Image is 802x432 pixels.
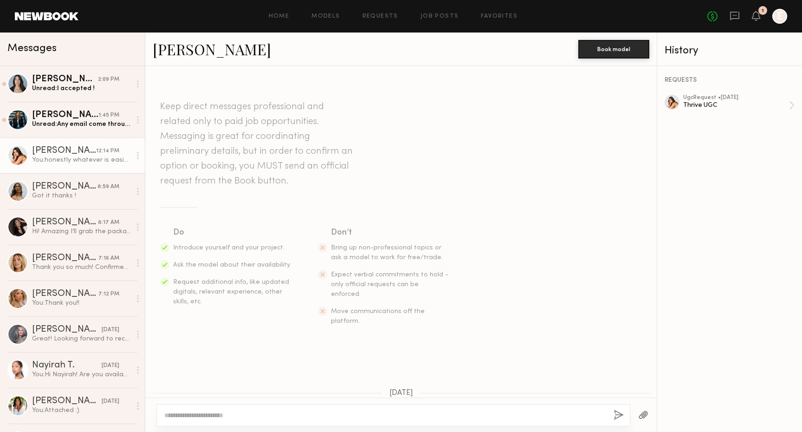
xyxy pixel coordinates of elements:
a: E [772,9,787,24]
div: 1:45 PM [98,111,119,120]
span: Messages [7,43,57,54]
div: [PERSON_NAME] [32,397,102,406]
span: Bring up non-professional topics or ask a model to work for free/trade. [331,245,443,261]
div: Do [173,226,292,239]
div: [PERSON_NAME] [32,182,97,191]
div: Unread: Any email come through? [32,120,131,129]
div: Thrive UGC [683,101,789,110]
div: [DATE] [102,361,119,370]
div: [PERSON_NAME] [32,325,102,334]
div: [DATE] [102,326,119,334]
div: Hi! Amazing I’ll grab the package when I get in later [DATE]. Thanks for sending the brief over, ... [32,227,131,236]
div: 12:14 PM [96,147,119,156]
div: You: Attached :) [32,406,131,415]
div: ugc Request • [DATE] [683,95,789,101]
div: History [665,46,795,56]
div: [DATE] [102,397,119,406]
div: [PERSON_NAME] [32,111,98,120]
div: Thank you so much! Confirmed and cannot wait to work with you!! :) [32,263,131,272]
span: Request additional info, like updated digitals, relevant experience, other skills, etc. [173,279,289,305]
div: Great! Looking forward to receiving them! [32,334,131,343]
div: [PERSON_NAME] [32,254,98,263]
div: 2:09 PM [98,75,119,84]
div: REQUESTS [665,77,795,84]
div: You: Hi Nayirah! Are you available for some UGC content creation this month? [32,370,131,379]
div: 1 [762,8,764,13]
div: [PERSON_NAME] [32,218,98,227]
a: Job Posts [420,13,459,20]
div: 7:16 AM [98,254,119,263]
a: Favorites [481,13,517,20]
div: You: honestly whatever is easiest for you! since we ask for raw clips, editing is not needed on y... [32,156,131,164]
div: [PERSON_NAME] [32,289,98,299]
a: Models [311,13,340,20]
div: [PERSON_NAME] [32,146,96,156]
a: Book model [578,45,649,52]
div: Unread: I accepted ! [32,84,131,93]
div: [PERSON_NAME] [32,75,98,84]
header: Keep direct messages professional and related only to paid job opportunities. Messaging is great ... [160,99,355,189]
span: Expect verbal commitments to hold - only official requests can be enforced. [331,272,448,297]
span: [DATE] [389,389,413,397]
button: Book model [578,40,649,59]
a: [PERSON_NAME] [153,39,271,59]
div: 7:12 PM [98,290,119,299]
div: Nayirah T. [32,361,102,370]
span: Ask the model about their availability. [173,262,291,268]
span: Move communications off the platform. [331,308,425,324]
div: 8:59 AM [97,183,119,191]
div: Don’t [331,226,450,239]
div: Got it thanks ! [32,191,131,200]
a: Home [269,13,290,20]
a: Requests [362,13,398,20]
div: 8:17 AM [98,218,119,227]
div: You: Thank you!! [32,299,131,308]
span: Introduce yourself and your project. [173,245,285,251]
a: ugcRequest •[DATE]Thrive UGC [683,95,795,116]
